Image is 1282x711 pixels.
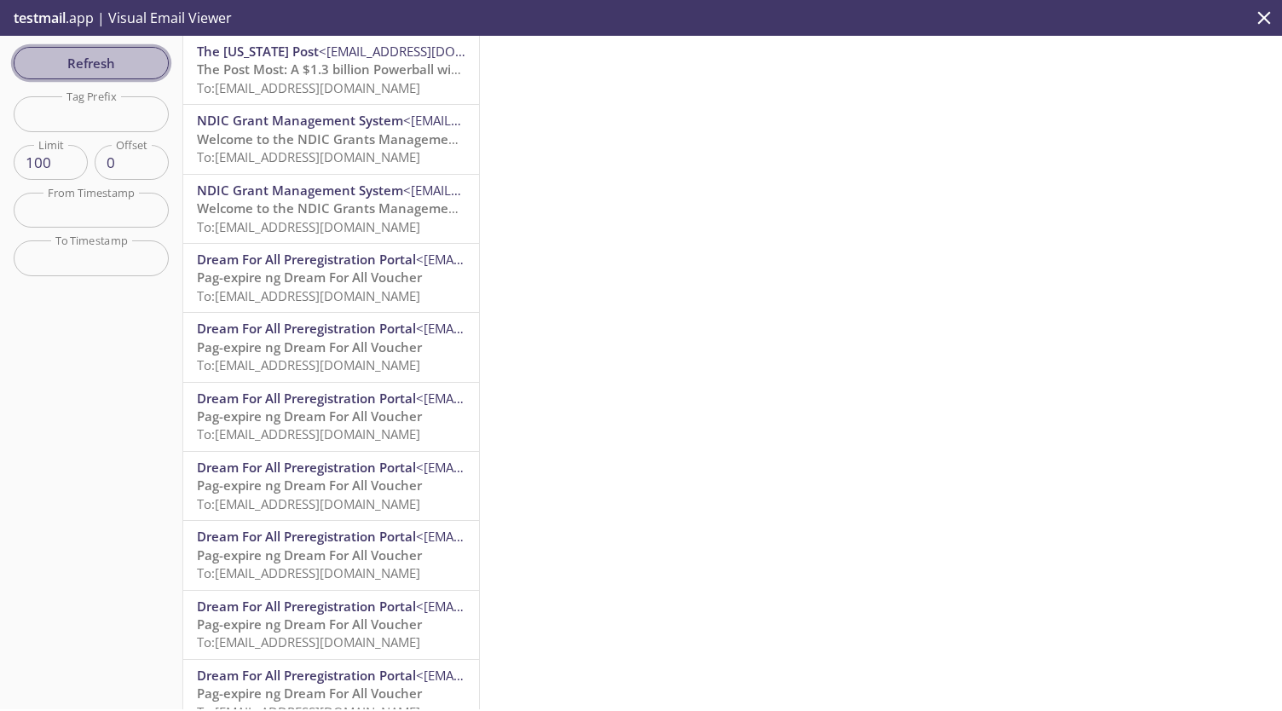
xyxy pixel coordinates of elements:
div: Dream For All Preregistration Portal<[EMAIL_ADDRESS][DOMAIN_NAME]>Pag-expire ng Dream For All Vou... [183,521,479,589]
div: Dream For All Preregistration Portal<[EMAIL_ADDRESS][DOMAIN_NAME]>Pag-expire ng Dream For All Vou... [183,244,479,312]
span: Dream For All Preregistration Portal [197,598,416,615]
span: To: [EMAIL_ADDRESS][DOMAIN_NAME] [197,356,420,373]
span: <[EMAIL_ADDRESS][DOMAIN_NAME]> [403,182,624,199]
span: To: [EMAIL_ADDRESS][DOMAIN_NAME] [197,79,420,96]
span: <[EMAIL_ADDRESS][DOMAIN_NAME]> [416,528,637,545]
span: The Post Most: A $1.3 billion Powerball win sounds life-changing. Here’s the catch. [197,61,700,78]
div: NDIC Grant Management System<[EMAIL_ADDRESS][DOMAIN_NAME]>Welcome to the NDIC Grants Management S... [183,105,479,173]
span: <[EMAIL_ADDRESS][DOMAIN_NAME]> [403,112,624,129]
span: The [US_STATE] Post [197,43,319,60]
span: <[EMAIL_ADDRESS][DOMAIN_NAME]> [319,43,540,60]
span: Pag-expire ng Dream For All Voucher [197,685,422,702]
span: Pag-expire ng Dream For All Voucher [197,546,422,564]
span: To: [EMAIL_ADDRESS][DOMAIN_NAME] [197,218,420,235]
span: Pag-expire ng Dream For All Voucher [197,338,422,355]
span: Dream For All Preregistration Portal [197,320,416,337]
div: The [US_STATE] Post<[EMAIL_ADDRESS][DOMAIN_NAME]>The Post Most: A $1.3 billion Powerball win soun... [183,36,479,104]
div: Dream For All Preregistration Portal<[EMAIL_ADDRESS][DOMAIN_NAME]>Pag-expire ng Dream For All Vou... [183,313,479,381]
span: To: [EMAIL_ADDRESS][DOMAIN_NAME] [197,564,420,581]
span: <[EMAIL_ADDRESS][DOMAIN_NAME]> [416,459,637,476]
span: <[EMAIL_ADDRESS][DOMAIN_NAME]> [416,320,637,337]
span: To: [EMAIL_ADDRESS][DOMAIN_NAME] [197,633,420,650]
span: Dream For All Preregistration Portal [197,390,416,407]
span: <[EMAIL_ADDRESS][DOMAIN_NAME]> [416,667,637,684]
span: Pag-expire ng Dream For All Voucher [197,477,422,494]
span: NDIC Grant Management System [197,112,403,129]
span: To: [EMAIL_ADDRESS][DOMAIN_NAME] [197,425,420,442]
span: Welcome to the NDIC Grants Management System [197,130,510,147]
span: Welcome to the NDIC Grants Management System [197,199,510,217]
span: <[EMAIL_ADDRESS][DOMAIN_NAME]> [416,390,637,407]
div: Dream For All Preregistration Portal<[EMAIL_ADDRESS][DOMAIN_NAME]>Pag-expire ng Dream For All Vou... [183,591,479,659]
span: NDIC Grant Management System [197,182,403,199]
span: To: [EMAIL_ADDRESS][DOMAIN_NAME] [197,495,420,512]
span: testmail [14,9,66,27]
span: Pag-expire ng Dream For All Voucher [197,269,422,286]
div: Dream For All Preregistration Portal<[EMAIL_ADDRESS][DOMAIN_NAME]>Pag-expire ng Dream For All Vou... [183,383,479,451]
span: Pag-expire ng Dream For All Voucher [197,408,422,425]
span: Dream For All Preregistration Portal [197,667,416,684]
div: NDIC Grant Management System<[EMAIL_ADDRESS][DOMAIN_NAME]>Welcome to the NDIC Grants Management S... [183,175,479,243]
span: Dream For All Preregistration Portal [197,251,416,268]
span: Dream For All Preregistration Portal [197,528,416,545]
span: To: [EMAIL_ADDRESS][DOMAIN_NAME] [197,287,420,304]
span: Refresh [27,52,155,74]
div: Dream For All Preregistration Portal<[EMAIL_ADDRESS][DOMAIN_NAME]>Pag-expire ng Dream For All Vou... [183,452,479,520]
span: <[EMAIL_ADDRESS][DOMAIN_NAME]> [416,598,637,615]
span: Pag-expire ng Dream For All Voucher [197,616,422,633]
span: To: [EMAIL_ADDRESS][DOMAIN_NAME] [197,148,420,165]
button: Refresh [14,47,169,79]
span: Dream For All Preregistration Portal [197,459,416,476]
span: <[EMAIL_ADDRESS][DOMAIN_NAME]> [416,251,637,268]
